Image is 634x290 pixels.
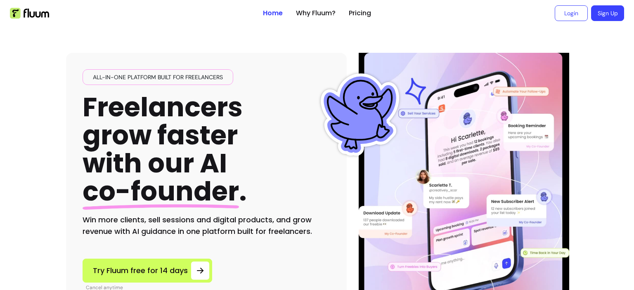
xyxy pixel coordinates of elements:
[83,259,212,283] a: Try Fluum free for 14 days
[263,8,283,18] a: Home
[83,214,330,237] h2: Win more clients, sell sessions and digital products, and grow revenue with AI guidance in one pl...
[296,8,336,18] a: Why Fluum?
[319,73,401,156] img: Fluum Duck sticker
[83,93,247,206] h1: Freelancers grow faster with our AI .
[93,265,188,276] span: Try Fluum free for 14 days
[555,5,588,21] a: Login
[90,73,226,81] span: All-in-one platform built for freelancers
[83,173,239,210] span: co-founder
[591,5,624,21] a: Sign Up
[10,8,49,19] img: Fluum Logo
[349,8,371,18] a: Pricing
